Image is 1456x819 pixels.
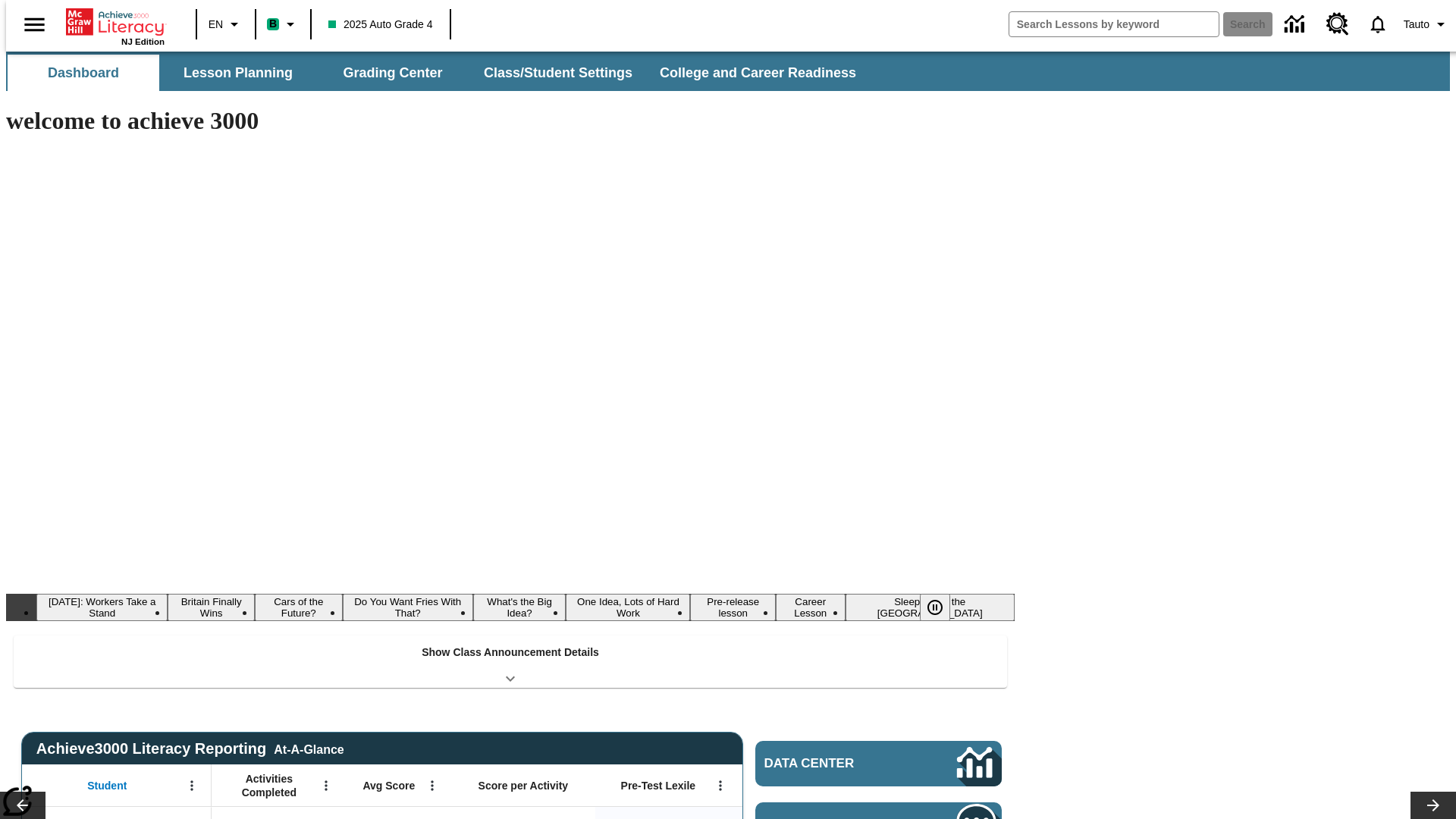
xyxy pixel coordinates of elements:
div: Show Class Announcement Details [14,635,1007,688]
button: Slide 1 Labor Day: Workers Take a Stand [36,594,168,621]
button: Slide 7 Pre-release lesson [690,594,776,621]
a: Data Center [1276,4,1317,45]
button: Lesson carousel, Next [1410,792,1456,819]
button: Class/Student Settings [472,55,645,91]
span: Activities Completed [219,772,319,799]
span: NJ Edition [121,37,165,46]
button: College and Career Readiness [648,55,868,91]
span: Data Center [764,756,906,771]
button: Open Menu [315,774,337,797]
button: Profile/Settings [1398,11,1456,38]
span: B [269,14,277,33]
button: Slide 8 Career Lesson [776,594,846,621]
button: Slide 5 What's the Big Idea? [473,594,566,621]
h1: welcome to achieve 3000 [6,107,1015,135]
button: Slide 6 One Idea, Lots of Hard Work [566,594,690,621]
span: Achieve3000 Literacy Reporting [36,740,344,758]
button: Dashboard [8,55,159,91]
div: SubNavbar [6,52,1450,91]
button: Slide 2 Britain Finally Wins [168,594,254,621]
a: Notifications [1358,5,1398,44]
button: Slide 9 Sleepless in the Animal Kingdom [846,594,1015,621]
span: Score per Activity [479,779,569,792]
div: SubNavbar [6,55,870,91]
button: Language: EN, Select a language [202,11,250,38]
p: Show Class Announcement Details [422,645,599,661]
input: search field [1009,12,1219,36]
button: Lesson Planning [162,55,314,91]
button: Slide 3 Cars of the Future? [255,594,343,621]
a: Resource Center, Will open in new tab [1317,4,1358,45]
button: Open Menu [709,774,732,797]
button: Open Menu [421,774,444,797]
a: Home [66,7,165,37]
span: Avg Score [362,779,415,792]
span: EN [209,17,223,33]
a: Data Center [755,741,1002,786]
button: Boost Class color is mint green. Change class color [261,11,306,38]
button: Pause [920,594,950,621]
button: Slide 4 Do You Want Fries With That? [343,594,473,621]
button: Grading Center [317,55,469,91]
button: Open Menu [180,774,203,797]
div: Pause [920,594,965,621]
div: Home [66,5,165,46]
button: Open side menu [12,2,57,47]
span: 2025 Auto Grade 4 [328,17,433,33]
span: Pre-Test Lexile [621,779,696,792]
span: Tauto [1404,17,1429,33]
span: Student [87,779,127,792]
div: At-A-Glance [274,740,344,757]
